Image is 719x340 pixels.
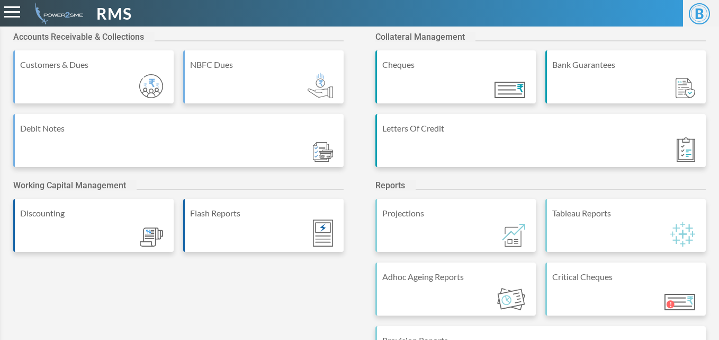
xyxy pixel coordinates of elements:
img: Module_ic [139,74,163,98]
a: Tableau Reports Module_ic [545,199,706,263]
div: Bank Guarantees [552,58,700,71]
a: Cheques Module_ic [375,50,536,114]
div: Critical Cheques [552,271,700,283]
a: Debit Notes Module_ic [13,114,344,178]
img: Module_ic [140,228,163,247]
a: Customers & Dues Module_ic [13,50,174,114]
div: Adhoc Ageing Reports [382,271,531,283]
img: Module_ic [664,294,695,310]
img: admin [31,3,83,24]
h2: Working Capital Management [13,180,137,190]
span: B [689,3,710,24]
div: Debit Notes [20,122,338,135]
img: Module_ic [670,222,695,247]
img: Module_ic [677,137,695,162]
h2: Accounts Receivable & Collections [13,32,155,42]
a: Flash Reports Module_ic [183,199,344,263]
a: Bank Guarantees Module_ic [545,50,706,114]
img: Module_ic [308,73,333,98]
a: Adhoc Ageing Reports Module_ic [375,263,536,326]
img: Module_ic [313,220,333,247]
div: NBFC Dues [190,58,338,71]
a: Discounting Module_ic [13,199,174,263]
a: NBFC Dues Module_ic [183,50,344,114]
div: Discounting [20,207,168,220]
div: Cheques [382,58,531,71]
a: Projections Module_ic [375,199,536,263]
h2: Collateral Management [375,32,475,42]
div: Flash Reports [190,207,338,220]
img: Module_ic [495,82,525,98]
div: Letters Of Credit [382,122,700,135]
a: Critical Cheques Module_ic [545,263,706,326]
img: Module_ic [313,142,333,162]
img: Module_ic [502,224,525,247]
img: Module_ic [676,78,695,99]
div: Customers & Dues [20,58,168,71]
div: Projections [382,207,531,220]
div: Tableau Reports [552,207,700,220]
span: RMS [96,2,132,25]
img: Module_ic [497,288,525,310]
a: Letters Of Credit Module_ic [375,114,706,178]
h2: Reports [375,180,416,190]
